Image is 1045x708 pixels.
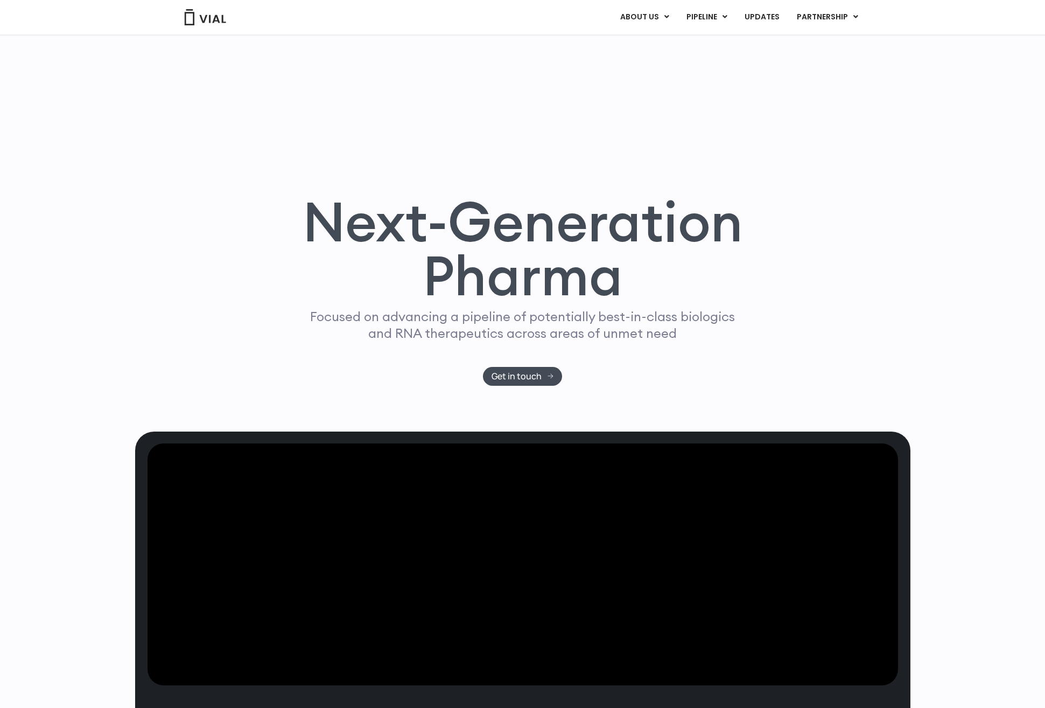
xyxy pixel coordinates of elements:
a: PARTNERSHIPMenu Toggle [788,8,867,26]
span: Get in touch [492,372,542,380]
img: Vial Logo [184,9,227,25]
p: Focused on advancing a pipeline of potentially best-in-class biologics and RNA therapeutics acros... [306,308,740,342]
h1: Next-Generation Pharma [290,195,756,303]
a: ABOUT USMenu Toggle [612,8,677,26]
a: Get in touch [483,367,562,386]
a: UPDATES [736,8,788,26]
a: PIPELINEMenu Toggle [678,8,735,26]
